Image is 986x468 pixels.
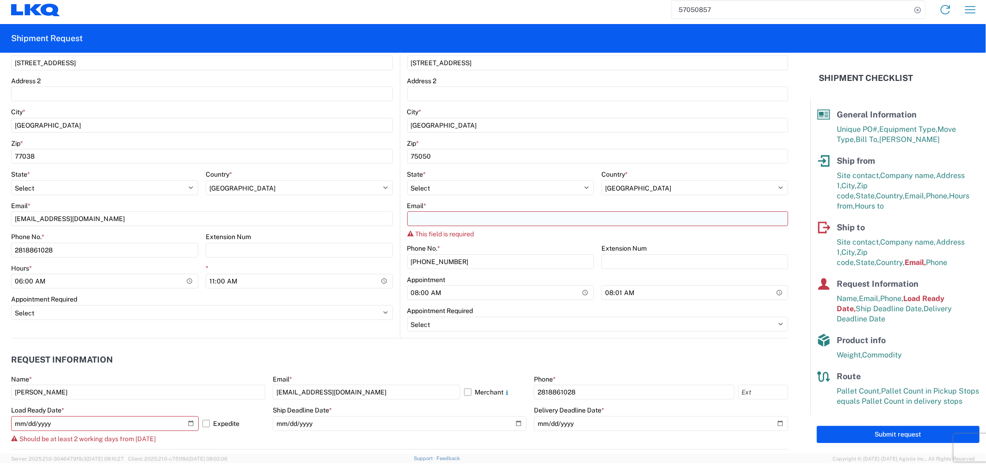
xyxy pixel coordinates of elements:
[859,294,880,303] span: Email,
[86,456,124,462] span: [DATE] 08:10:27
[11,295,77,303] label: Appointment Required
[837,387,881,395] span: Pallet Count,
[407,276,446,284] label: Appointment
[206,233,251,241] label: Extension Num
[837,387,979,406] span: Pallet Count in Pickup Stops equals Pallet Count in delivery stops
[407,307,473,315] label: Appointment Required
[837,279,919,289] span: Request Information
[407,108,422,116] label: City
[837,171,880,180] span: Site contact,
[880,238,936,246] span: Company name,
[880,294,903,303] span: Phone,
[407,202,427,210] label: Email
[926,258,947,267] span: Phone
[273,406,332,414] label: Ship Deadline Date
[876,258,905,267] span: Country,
[416,230,474,238] span: This field is required
[841,181,857,190] span: City,
[856,258,876,267] span: State,
[11,264,32,272] label: Hours
[880,171,936,180] span: Company name,
[819,73,913,84] h2: Shipment Checklist
[817,426,980,443] button: Submit request
[905,191,926,200] span: Email,
[837,371,861,381] span: Route
[11,170,30,179] label: State
[11,33,83,44] h2: Shipment Request
[189,456,227,462] span: [DATE] 08:02:06
[11,355,113,364] h2: Request Information
[738,385,788,400] input: Ext
[856,135,879,144] span: Bill To,
[837,238,880,246] span: Site contact,
[534,406,604,414] label: Delivery Deadline Date
[601,170,628,179] label: Country
[407,77,437,85] label: Address 2
[862,351,902,359] span: Commodity
[414,456,437,461] a: Support
[407,139,419,148] label: Zip
[11,108,25,116] label: City
[464,385,527,400] label: Merchant
[856,191,876,200] span: State,
[837,222,865,232] span: Ship to
[905,258,926,267] span: Email,
[407,244,441,252] label: Phone No.
[837,335,886,345] span: Product info
[534,375,556,383] label: Phone
[206,170,232,179] label: Country
[11,233,44,241] label: Phone No.
[879,125,937,134] span: Equipment Type,
[876,191,905,200] span: Country,
[672,1,911,18] input: Shipment, tracking or reference number
[11,375,32,383] label: Name
[436,456,460,461] a: Feedback
[202,416,265,431] label: Expedite
[601,244,647,252] label: Extension Num
[837,156,875,166] span: Ship from
[856,304,924,313] span: Ship Deadline Date,
[19,435,156,443] span: Should be at least 2 working days from [DATE]
[128,456,227,462] span: Client: 2025.21.0-c751f8d
[837,125,879,134] span: Unique PO#,
[837,351,862,359] span: Weight,
[833,455,975,463] span: Copyright © [DATE]-[DATE] Agistix Inc., All Rights Reserved
[926,191,949,200] span: Phone,
[273,375,292,383] label: Email
[11,406,64,414] label: Load Ready Date
[837,110,917,119] span: General Information
[407,170,426,179] label: State
[855,202,884,210] span: Hours to
[841,248,857,257] span: City,
[11,77,41,85] label: Address 2
[11,202,31,210] label: Email
[837,294,859,303] span: Name,
[879,135,940,144] span: [PERSON_NAME]
[11,456,124,462] span: Server: 2025.21.0-3046479f1b3
[11,139,23,148] label: Zip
